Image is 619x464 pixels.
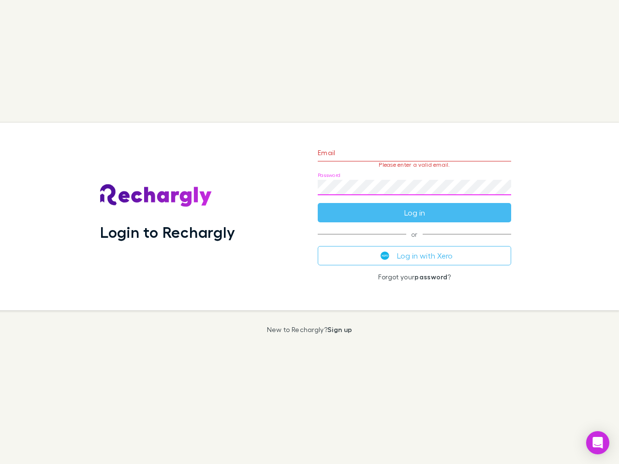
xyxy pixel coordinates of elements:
[267,326,353,333] p: New to Rechargly?
[381,251,389,260] img: Xero's logo
[318,234,511,234] span: or
[318,161,511,168] p: Please enter a valid email.
[414,273,447,281] a: password
[318,172,340,179] label: Password
[318,246,511,265] button: Log in with Xero
[586,431,609,454] div: Open Intercom Messenger
[318,273,511,281] p: Forgot your ?
[100,223,235,241] h1: Login to Rechargly
[100,184,212,207] img: Rechargly's Logo
[318,203,511,222] button: Log in
[327,325,352,333] a: Sign up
